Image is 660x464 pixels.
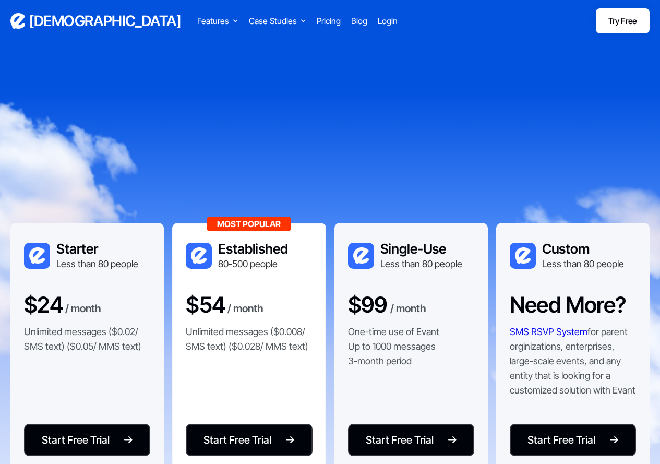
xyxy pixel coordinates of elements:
div: Less than 80 people [542,257,624,270]
div: / month [227,301,263,318]
div: / month [65,301,101,318]
h3: $24 [24,292,63,318]
h3: Starter [56,241,138,257]
div: Less than 80 people [56,257,138,270]
a: SMS RSVP System [510,326,587,337]
div: Start Free Trial [203,432,271,448]
div: Start Free Trial [366,432,434,448]
div: Most Popular [207,217,291,231]
h3: $99 [348,292,388,318]
a: Start Free Trial [510,424,636,456]
div: Features [197,15,238,27]
div: Start Free Trial [527,432,595,448]
a: Try Free [596,8,650,33]
a: Start Free Trial [24,424,150,456]
a: Login [378,15,398,27]
p: Unlimited messages ($0.02/ SMS text) ($0.05/ MMS text) [24,325,150,354]
div: Case Studies [249,15,306,27]
a: home [10,12,181,30]
p: for parent orginizations, enterprises, large-scale events, and any entity that is looking for a c... [510,325,636,398]
h3: Need More? [510,292,626,318]
p: One-time use of Evant Up to 1000 messages 3-month period [348,325,439,368]
a: Start Free Trial [186,424,312,456]
div: Features [197,15,229,27]
div: / month [390,301,426,318]
a: Blog [351,15,367,27]
div: 80-500 people [218,257,288,270]
h3: [DEMOGRAPHIC_DATA] [29,12,181,30]
div: Start Free Trial [42,432,110,448]
h3: Established [218,241,288,257]
h3: Single-Use [380,241,462,257]
div: Case Studies [249,15,297,27]
h3: Custom [542,241,624,257]
h3: $54 [186,292,225,318]
p: Unlimited messages ($0.008/ SMS text) ($0.028/ MMS text) [186,325,312,354]
a: Start Free Trial [348,424,474,456]
div: Less than 80 people [380,257,462,270]
a: Pricing [317,15,341,27]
